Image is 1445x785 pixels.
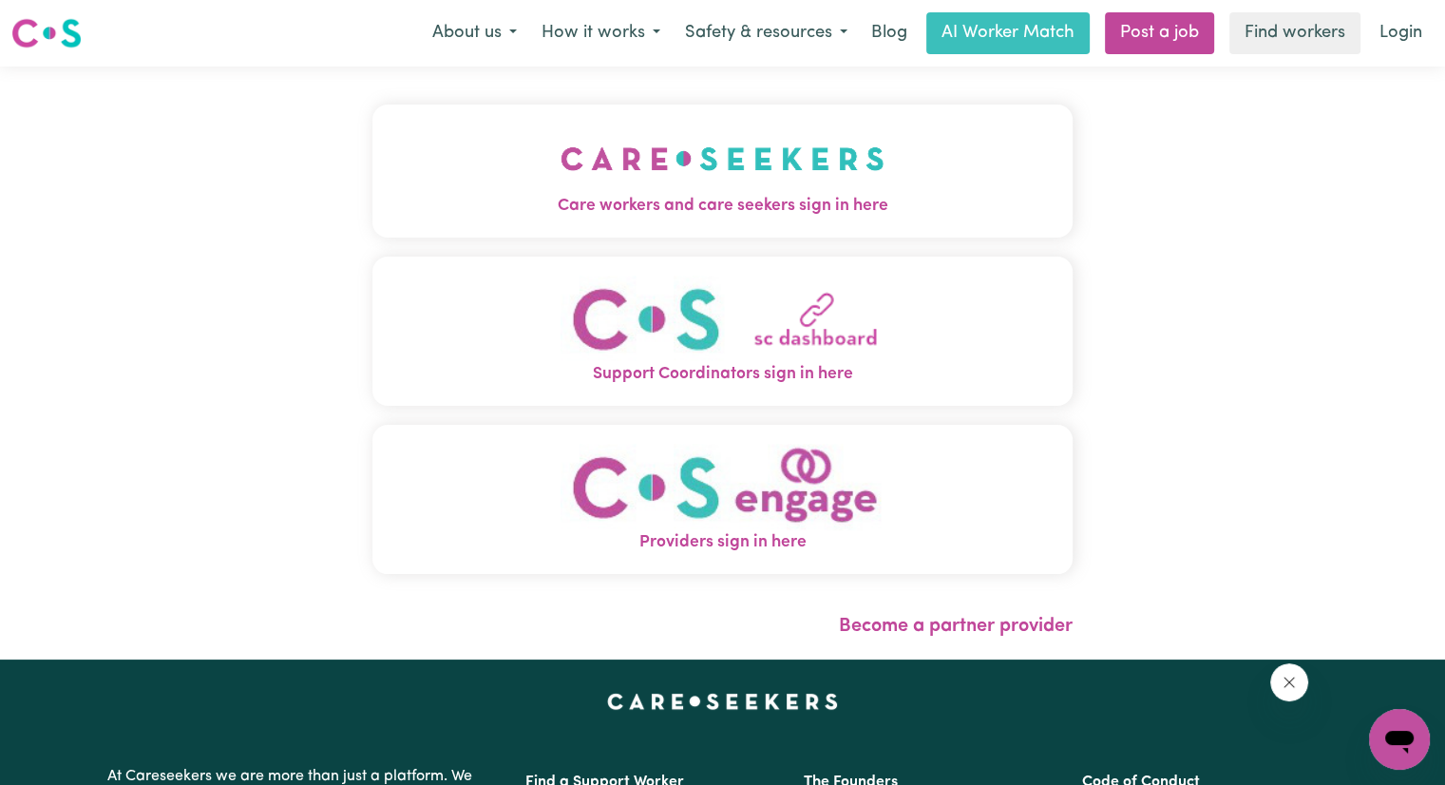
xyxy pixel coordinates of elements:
button: Providers sign in here [372,425,1073,574]
iframe: Close message [1270,663,1308,701]
button: Care workers and care seekers sign in here [372,105,1073,238]
a: Blog [860,12,919,54]
button: Support Coordinators sign in here [372,257,1073,406]
a: Careseekers home page [607,694,838,709]
a: AI Worker Match [926,12,1090,54]
span: Providers sign in here [372,530,1073,555]
a: Login [1368,12,1434,54]
a: Careseekers logo [11,11,82,55]
span: Need any help? [11,13,115,29]
button: About us [420,13,529,53]
button: How it works [529,13,673,53]
span: Support Coordinators sign in here [372,362,1073,387]
button: Safety & resources [673,13,860,53]
iframe: Button to launch messaging window [1369,709,1430,770]
a: Find workers [1229,12,1360,54]
img: Careseekers logo [11,16,82,50]
span: Care workers and care seekers sign in here [372,194,1073,219]
a: Become a partner provider [839,617,1073,636]
a: Post a job [1105,12,1214,54]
